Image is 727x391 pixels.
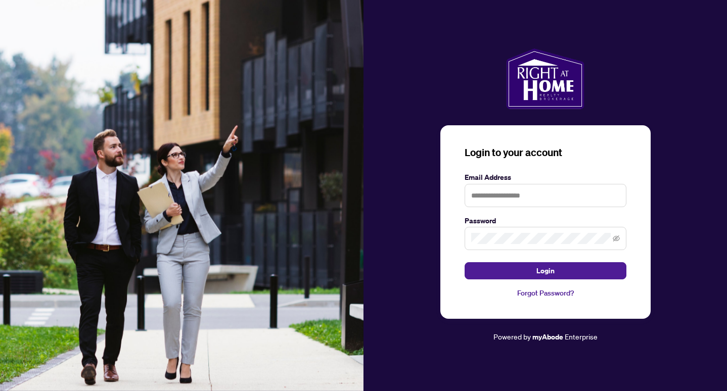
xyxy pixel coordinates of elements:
span: Login [536,263,555,279]
label: Email Address [465,172,626,183]
img: ma-logo [506,48,584,109]
span: Powered by [493,332,531,341]
span: Enterprise [565,332,598,341]
span: eye-invisible [613,235,620,242]
h3: Login to your account [465,145,626,160]
button: Login [465,262,626,279]
a: Forgot Password? [465,287,626,299]
label: Password [465,215,626,226]
a: myAbode [532,331,563,343]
